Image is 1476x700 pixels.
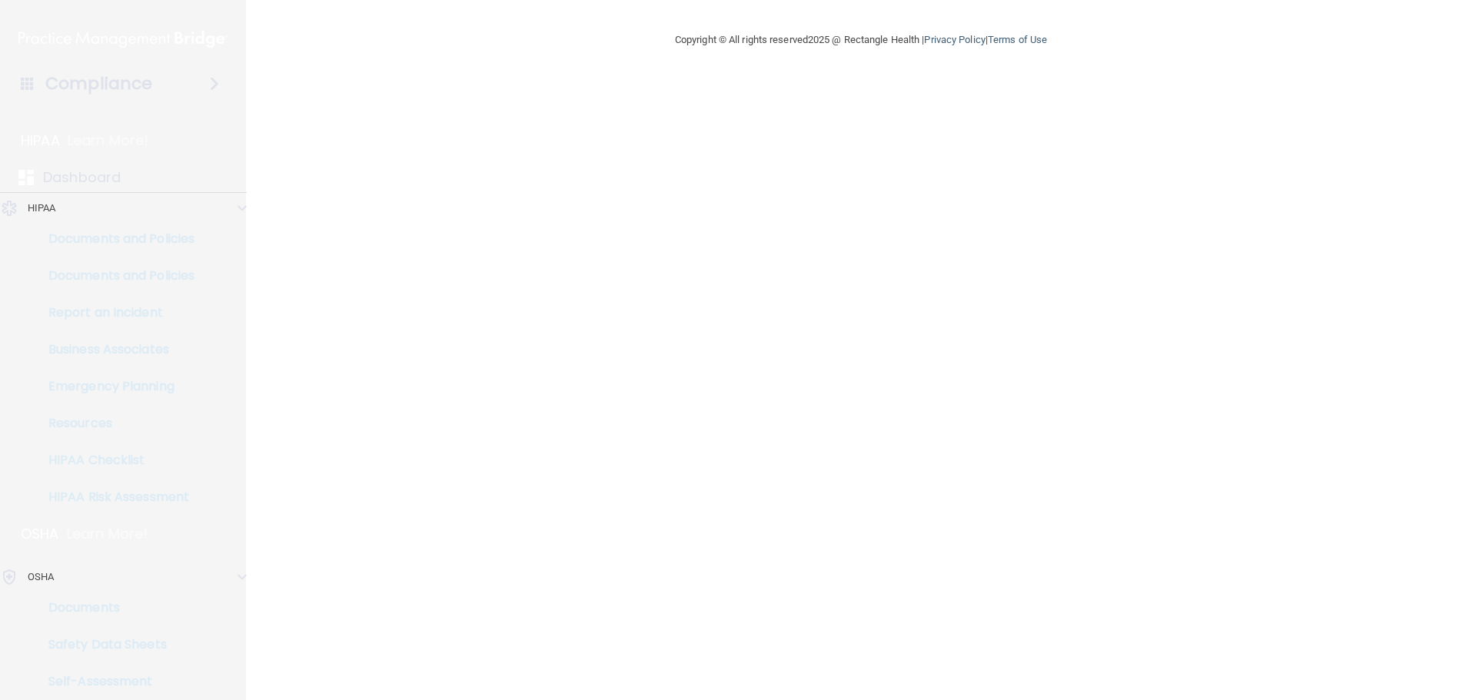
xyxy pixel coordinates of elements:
[924,34,985,45] a: Privacy Policy
[580,15,1142,65] div: Copyright © All rights reserved 2025 @ Rectangle Health | |
[10,342,220,357] p: Business Associates
[18,24,228,55] img: PMB logo
[43,168,121,187] p: Dashboard
[10,305,220,320] p: Report an Incident
[10,453,220,468] p: HIPAA Checklist
[10,379,220,394] p: Emergency Planning
[10,416,220,431] p: Resources
[28,199,56,217] p: HIPAA
[67,525,148,543] p: Learn More!
[10,637,220,652] p: Safety Data Sheets
[10,674,220,689] p: Self-Assessment
[18,170,34,185] img: dashboard.aa5b2476.svg
[45,73,152,95] h4: Compliance
[21,131,60,150] p: HIPAA
[10,489,220,505] p: HIPAA Risk Assessment
[10,268,220,284] p: Documents and Policies
[28,568,54,586] p: OSHA
[10,600,220,615] p: Documents
[10,231,220,247] p: Documents and Policies
[21,525,59,543] p: OSHA
[68,131,149,150] p: Learn More!
[18,168,224,187] a: Dashboard
[988,34,1047,45] a: Terms of Use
